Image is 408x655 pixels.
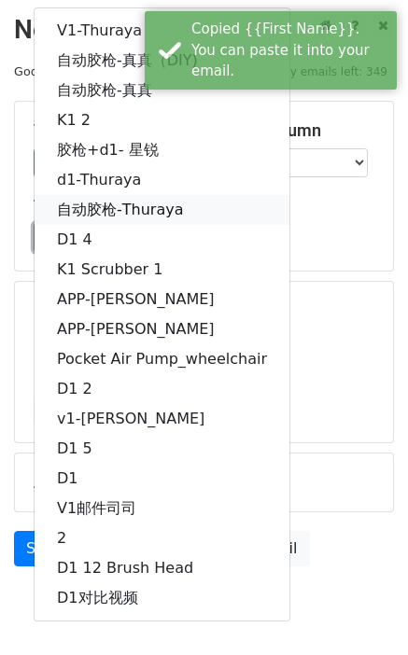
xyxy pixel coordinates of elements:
[35,494,289,523] a: V1邮件司司
[315,565,408,655] iframe: Chat Widget
[35,195,289,225] a: 自动胶枪-Thuraya
[14,531,76,566] a: Send
[35,583,289,613] a: D1对比视频
[35,344,289,374] a: Pocket Air Pump_wheelchair
[218,120,375,141] h5: Email column
[35,314,289,344] a: APP-[PERSON_NAME]
[35,46,289,76] a: 自动胶枪-真真（DIY)
[35,135,289,165] a: 胶枪+d1- 星锐
[14,64,115,78] small: Google Sheet:
[35,374,289,404] a: D1 2
[35,105,289,135] a: K1 2
[35,434,289,464] a: D1 5
[14,14,394,46] h2: New Campaign
[35,464,289,494] a: D1
[35,255,289,285] a: K1 Scrubber 1
[35,76,289,105] a: 自动胶枪-真真
[35,404,289,434] a: v1-[PERSON_NAME]
[35,225,289,255] a: D1 4
[35,165,289,195] a: d1-Thuraya
[35,285,289,314] a: APP-[PERSON_NAME]
[35,553,289,583] a: D1 12 Brush Head
[35,16,289,46] a: V1-Thuraya
[35,523,289,553] a: 2
[191,19,389,82] div: Copied {{First Name}}. You can paste it into your email.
